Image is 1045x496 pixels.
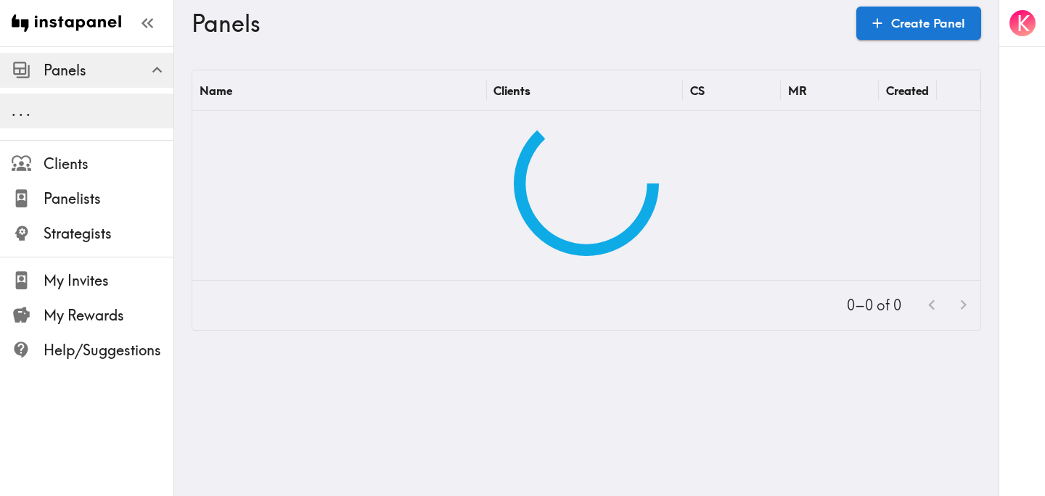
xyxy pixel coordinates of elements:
span: My Rewards [44,305,173,326]
div: Created [886,83,929,98]
div: MR [788,83,807,98]
span: . [12,102,16,120]
a: Create Panel [856,7,981,40]
h3: Panels [192,9,845,37]
span: My Invites [44,270,173,291]
span: Clients [44,154,173,174]
span: Panelists [44,189,173,209]
div: CS [690,83,705,98]
span: Help/Suggestions [44,340,173,360]
span: K [1017,11,1030,36]
button: K [1008,9,1037,38]
span: Strategists [44,223,173,244]
div: Name [200,83,232,98]
span: . [19,102,23,120]
p: 0–0 of 0 [847,295,901,315]
span: Panels [44,60,173,80]
div: Clients [493,83,530,98]
span: . [26,102,30,120]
